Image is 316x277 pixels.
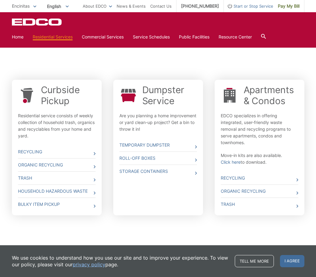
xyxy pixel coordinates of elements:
[278,3,300,9] span: Pay My Bill
[119,112,197,133] p: Are you planning a home improvement or yard clean-up project? Get a bin to throw it in!
[83,3,112,9] a: About EDCO
[18,185,96,198] a: Household Hazardous Waste
[119,165,197,178] a: Storage Containers
[12,254,229,268] p: We use cookies to understand how you use our site and to improve your experience. To view our pol...
[18,112,96,139] p: Residential service consists of weekly collection of household trash, organics and recyclables fr...
[244,84,298,106] a: Apartments & Condos
[42,1,73,11] span: English
[119,139,197,151] a: Temporary Dumpster
[33,34,73,40] a: Residential Services
[12,18,63,26] a: EDCD logo. Return to the homepage.
[18,159,96,171] a: Organic Recycling
[18,172,96,184] a: Trash
[133,34,170,40] a: Service Schedules
[82,34,124,40] a: Commercial Services
[142,84,197,106] a: Dumpster Service
[18,145,96,158] a: Recycling
[73,261,105,268] a: privacy policy
[150,3,172,9] a: Contact Us
[41,84,96,106] a: Curbside Pickup
[12,3,30,9] span: Encinitas
[12,34,24,40] a: Home
[219,34,252,40] a: Resource Center
[18,198,96,211] a: Bulky Item Pickup
[117,3,146,9] a: News & Events
[179,34,209,40] a: Public Facilities
[119,152,197,165] a: Roll-Off Boxes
